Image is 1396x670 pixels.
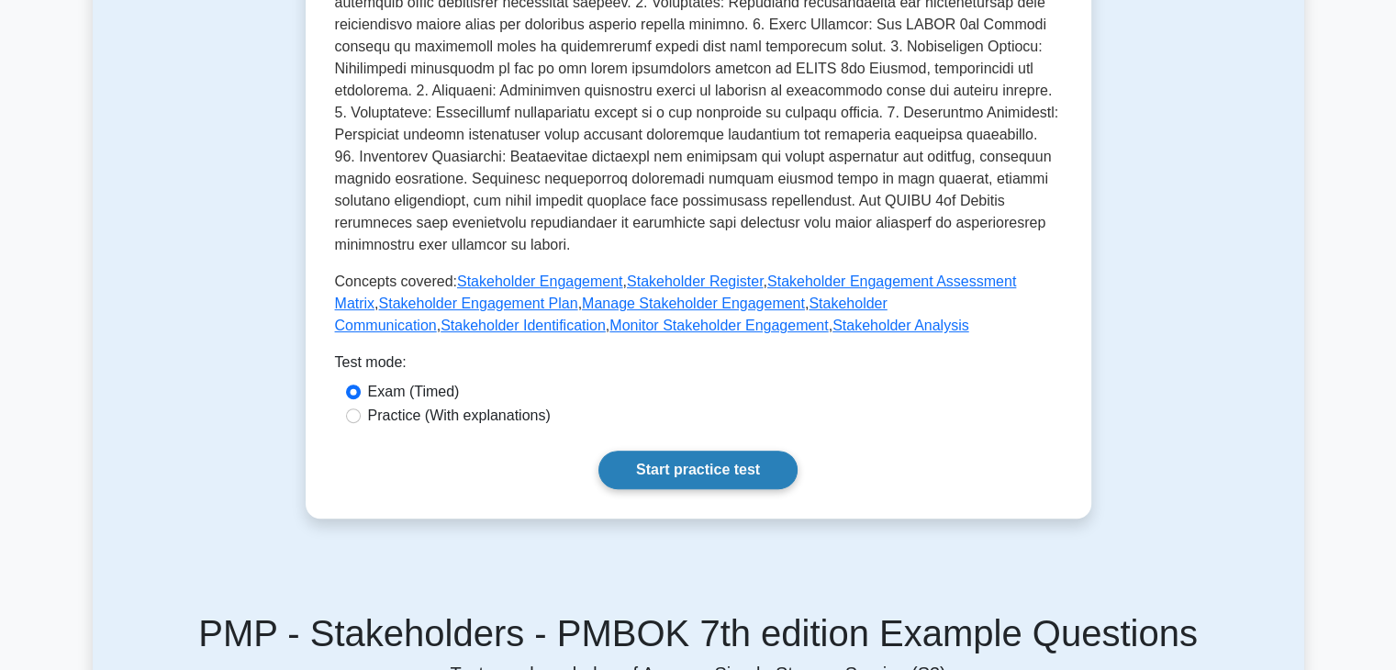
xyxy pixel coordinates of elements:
a: Stakeholder Engagement Plan [379,296,578,311]
a: Stakeholder Analysis [832,318,969,333]
a: Monitor Stakeholder Engagement [609,318,828,333]
a: Stakeholder Engagement Assessment Matrix [335,274,1017,311]
label: Practice (With explanations) [368,405,551,427]
a: Stakeholder Engagement [457,274,623,289]
p: Concepts covered: , , , , , , , , [335,271,1062,337]
label: Exam (Timed) [368,381,460,403]
a: Manage Stakeholder Engagement [582,296,805,311]
a: Stakeholder Identification [441,318,606,333]
a: Start practice test [598,451,798,489]
h5: PMP - Stakeholders - PMBOK 7th edition Example Questions [104,611,1293,655]
a: Stakeholder Register [627,274,764,289]
div: Test mode: [335,352,1062,381]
